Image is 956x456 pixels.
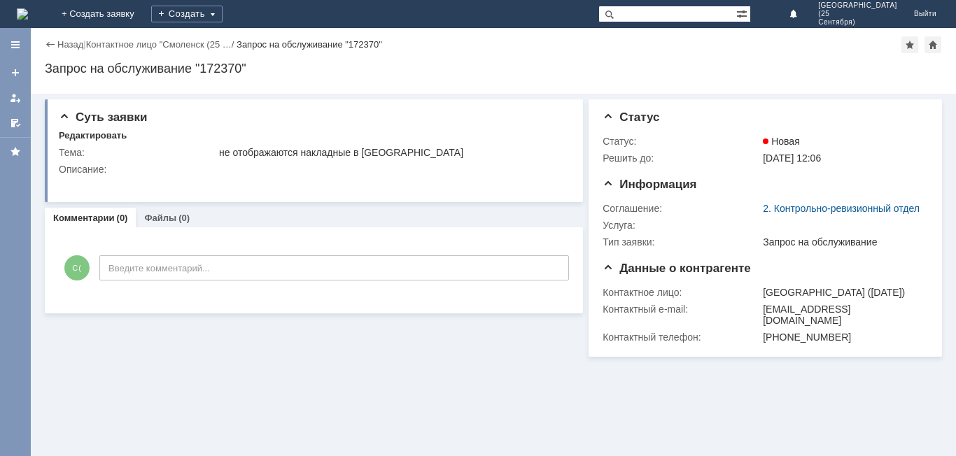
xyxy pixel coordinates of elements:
div: Тема: [59,147,216,158]
span: (25 [818,10,897,18]
span: [GEOGRAPHIC_DATA] [818,1,897,10]
a: Мои согласования [4,112,27,134]
div: не отображаются накладные в [GEOGRAPHIC_DATA] [219,147,564,158]
div: Добавить в избранное [901,36,918,53]
span: С( [64,255,90,280]
div: [GEOGRAPHIC_DATA] ([DATE]) [763,287,922,298]
div: Решить до: [603,152,760,164]
div: Запрос на обслуживание "172370" [237,39,382,50]
img: logo [17,8,28,20]
a: Файлы [144,213,176,223]
a: Комментарии [53,213,115,223]
span: Расширенный поиск [736,6,750,20]
a: Создать заявку [4,62,27,84]
a: Назад [57,39,83,50]
span: Данные о контрагенте [603,262,751,275]
div: Редактировать [59,130,127,141]
div: Соглашение: [603,203,760,214]
div: Запрос на обслуживание "172370" [45,62,942,76]
div: Статус: [603,136,760,147]
div: Описание: [59,164,567,175]
span: Статус [603,111,659,124]
span: Новая [763,136,800,147]
div: Контактный e-mail: [603,304,760,315]
a: Контактное лицо "Смоленск (25 … [86,39,232,50]
a: Мои заявки [4,87,27,109]
div: Тип заявки: [603,236,760,248]
div: / [86,39,237,50]
div: Создать [151,6,223,22]
div: [EMAIL_ADDRESS][DOMAIN_NAME] [763,304,922,326]
div: Сделать домашней страницей [925,36,941,53]
a: 2. Контрольно-ревизионный отдел [763,203,920,214]
div: (0) [117,213,128,223]
a: Перейти на домашнюю страницу [17,8,28,20]
div: | [83,38,85,49]
span: Информация [603,178,696,191]
span: [DATE] 12:06 [763,152,821,164]
div: [PHONE_NUMBER] [763,332,922,343]
span: Суть заявки [59,111,147,124]
div: Услуга: [603,220,760,231]
div: Контактный телефон: [603,332,760,343]
div: (0) [178,213,190,223]
span: Сентября) [818,18,897,27]
div: Контактное лицо: [603,287,760,298]
div: Запрос на обслуживание [763,236,922,248]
